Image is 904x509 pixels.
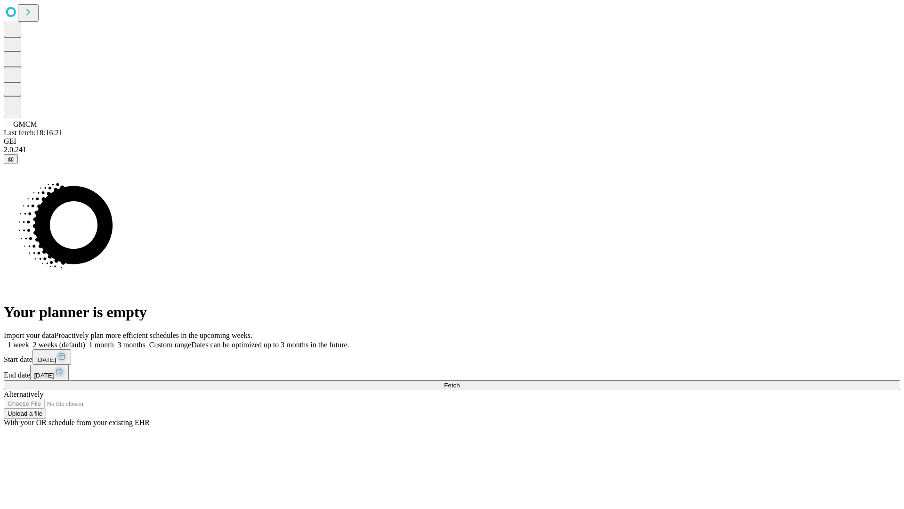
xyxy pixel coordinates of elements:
[4,390,43,398] span: Alternatively
[4,380,900,390] button: Fetch
[8,341,29,349] span: 1 week
[4,419,150,427] span: With your OR schedule from your existing EHR
[4,129,63,137] span: Last fetch: 18:16:21
[13,120,37,128] span: GMCM
[32,349,71,365] button: [DATE]
[118,341,145,349] span: 3 months
[4,331,55,339] span: Import your data
[4,154,18,164] button: @
[89,341,114,349] span: 1 month
[4,409,46,419] button: Upload a file
[8,156,14,163] span: @
[4,349,900,365] div: Start date
[191,341,349,349] span: Dates can be optimized up to 3 months in the future.
[34,372,54,379] span: [DATE]
[30,365,69,380] button: [DATE]
[444,382,460,389] span: Fetch
[4,365,900,380] div: End date
[36,356,56,363] span: [DATE]
[4,137,900,146] div: GEI
[4,146,900,154] div: 2.0.241
[55,331,252,339] span: Proactively plan more efficient schedules in the upcoming weeks.
[149,341,191,349] span: Custom range
[33,341,85,349] span: 2 weeks (default)
[4,304,900,321] h1: Your planner is empty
